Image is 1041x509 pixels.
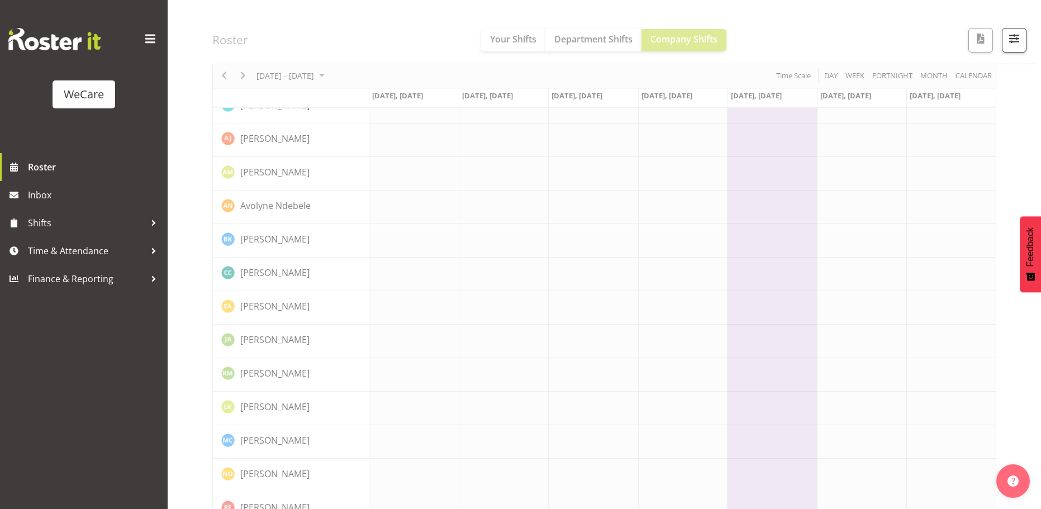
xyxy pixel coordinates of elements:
[28,159,162,175] span: Roster
[28,242,145,259] span: Time & Attendance
[64,86,104,103] div: WeCare
[8,28,101,50] img: Rosterit website logo
[1025,227,1035,267] span: Feedback
[1020,216,1041,292] button: Feedback - Show survey
[1007,475,1019,487] img: help-xxl-2.png
[28,270,145,287] span: Finance & Reporting
[28,215,145,231] span: Shifts
[28,187,162,203] span: Inbox
[1002,28,1026,53] button: Filter Shifts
